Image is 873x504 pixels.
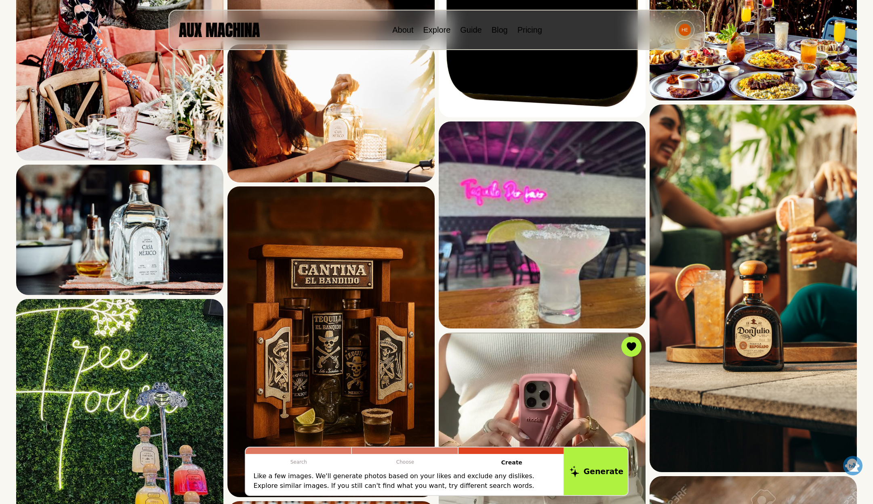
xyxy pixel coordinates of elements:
img: Search result [439,121,646,328]
p: Choose [352,454,459,470]
img: Search result [650,105,857,473]
p: Create [459,454,565,471]
a: Guide [460,25,482,34]
img: Avatar [679,24,691,36]
img: AUX MACHINA [179,23,260,37]
p: Search [246,454,352,470]
a: About [392,25,413,34]
img: Search result [227,44,435,183]
img: Search result [16,165,223,295]
button: Generate [564,446,629,496]
a: Blog [492,25,508,34]
a: Explore [423,25,450,34]
a: Pricing [517,25,542,34]
img: Search result [227,186,435,497]
p: Like a few images. We'll generate photos based on your likes and exclude any dislikes. Explore si... [254,471,557,491]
